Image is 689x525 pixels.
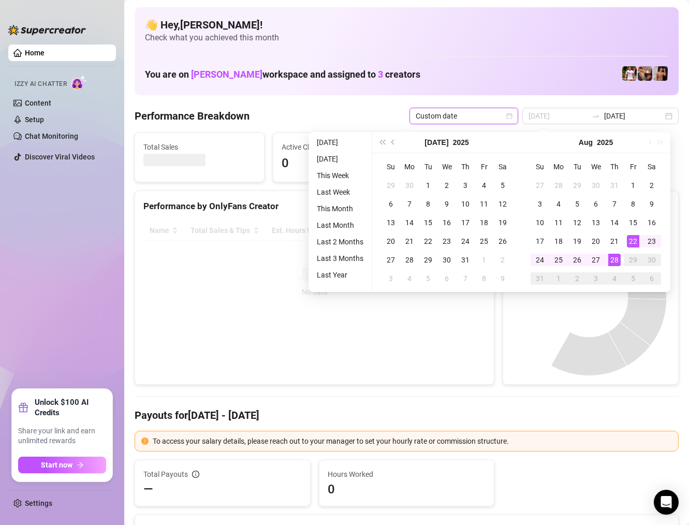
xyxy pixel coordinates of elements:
td: 2025-08-04 [400,269,419,288]
div: To access your salary details, please reach out to your manager to set your hourly rate or commis... [153,435,672,447]
div: 5 [627,272,639,285]
div: 25 [478,235,490,247]
td: 2025-09-04 [605,269,624,288]
div: 4 [608,272,621,285]
div: 27 [590,254,602,266]
div: 14 [403,216,416,229]
td: 2025-08-06 [437,269,456,288]
div: 3 [590,272,602,285]
div: 5 [496,179,509,192]
td: 2025-08-25 [549,251,568,269]
div: 1 [552,272,565,285]
td: 2025-07-31 [456,251,475,269]
td: 2025-08-31 [531,269,549,288]
td: 2025-07-24 [456,232,475,251]
div: 7 [608,198,621,210]
li: Last Week [313,186,368,198]
div: 9 [646,198,658,210]
div: 26 [571,254,583,266]
div: 2 [441,179,453,192]
div: 8 [478,272,490,285]
td: 2025-08-12 [568,213,587,232]
div: 8 [422,198,434,210]
th: Mo [400,157,419,176]
td: 2025-07-08 [419,195,437,213]
div: 5 [422,272,434,285]
div: 14 [608,216,621,229]
div: 13 [385,216,397,229]
td: 2025-08-19 [568,232,587,251]
input: End date [604,110,663,122]
td: 2025-06-30 [400,176,419,195]
div: 6 [441,272,453,285]
div: 3 [385,272,397,285]
li: Last Year [313,269,368,281]
td: 2025-07-29 [568,176,587,195]
div: 7 [403,198,416,210]
div: 1 [422,179,434,192]
td: 2025-08-21 [605,232,624,251]
div: 9 [441,198,453,210]
td: 2025-07-26 [493,232,512,251]
div: 13 [590,216,602,229]
div: 11 [478,198,490,210]
span: info-circle [192,471,199,478]
div: 23 [441,235,453,247]
div: 8 [627,198,639,210]
td: 2025-09-01 [549,269,568,288]
td: 2025-07-29 [419,251,437,269]
td: 2025-06-29 [382,176,400,195]
div: 26 [496,235,509,247]
div: 5 [571,198,583,210]
td: 2025-07-18 [475,213,493,232]
div: 16 [441,216,453,229]
span: Active Chats [282,141,394,153]
div: 10 [459,198,472,210]
td: 2025-08-26 [568,251,587,269]
td: 2025-07-20 [382,232,400,251]
div: Performance by OnlyFans Creator [143,199,486,213]
div: 23 [646,235,658,247]
div: 3 [534,198,546,210]
div: 7 [459,272,472,285]
td: 2025-07-07 [400,195,419,213]
td: 2025-08-29 [624,251,642,269]
div: 24 [534,254,546,266]
button: Choose a year [597,132,613,153]
li: This Month [313,202,368,215]
div: 31 [534,272,546,285]
th: We [437,157,456,176]
td: 2025-08-09 [642,195,661,213]
td: 2025-07-25 [475,232,493,251]
div: 22 [422,235,434,247]
td: 2025-08-28 [605,251,624,269]
td: 2025-09-03 [587,269,605,288]
img: Zach [653,66,668,81]
div: 31 [608,179,621,192]
span: gift [18,402,28,413]
a: Content [25,99,51,107]
td: 2025-07-28 [549,176,568,195]
td: 2025-07-01 [419,176,437,195]
button: Start nowarrow-right [18,457,106,473]
td: 2025-08-03 [531,195,549,213]
a: Chat Monitoring [25,132,78,140]
div: 11 [552,216,565,229]
span: calendar [506,113,512,119]
td: 2025-08-27 [587,251,605,269]
button: Choose a month [579,132,593,153]
div: 16 [646,216,658,229]
td: 2025-07-11 [475,195,493,213]
li: This Week [313,169,368,182]
td: 2025-08-15 [624,213,642,232]
td: 2025-08-09 [493,269,512,288]
td: 2025-08-16 [642,213,661,232]
td: 2025-08-06 [587,195,605,213]
td: 2025-07-02 [437,176,456,195]
th: Th [605,157,624,176]
li: Last 2 Months [313,236,368,248]
td: 2025-07-31 [605,176,624,195]
th: Th [456,157,475,176]
td: 2025-08-24 [531,251,549,269]
td: 2025-07-30 [437,251,456,269]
